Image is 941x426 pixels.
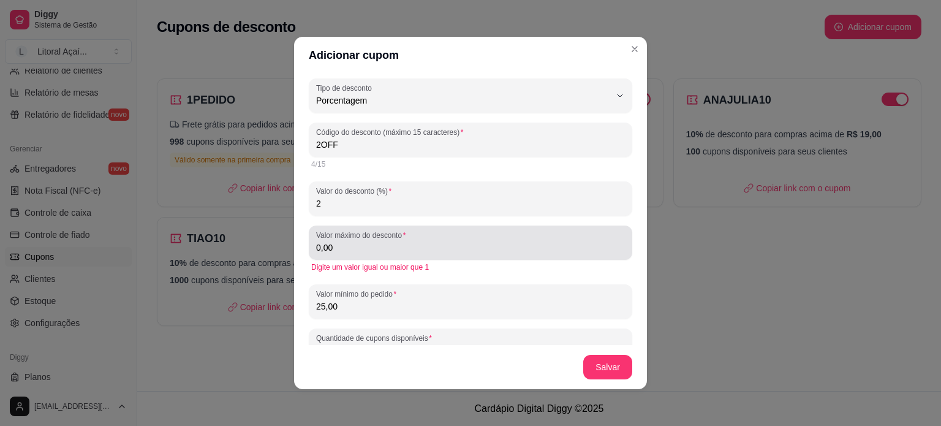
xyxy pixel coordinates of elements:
[316,83,376,93] label: Tipo de desconto
[311,159,630,169] div: 4/15
[316,333,436,343] label: Quantidade de cupons disponíveis
[316,94,610,107] span: Porcentagem
[316,197,625,210] input: Valor do desconto (%)
[583,355,632,379] button: Salvar
[316,242,625,254] input: Valor máximo do desconto
[311,262,630,272] div: Digite um valor igual ou maior que 1
[316,186,396,196] label: Valor do desconto (%)
[316,230,410,240] label: Valor máximo do desconto
[316,139,625,151] input: Código do desconto (máximo 15 caracteres)
[316,289,401,299] label: Valor mínimo do pedido
[316,344,625,357] input: Quantidade de cupons disponíveis
[316,127,467,137] label: Código do desconto (máximo 15 caracteres)
[625,39,644,59] button: Close
[316,300,625,313] input: Valor mínimo do pedido
[294,37,647,74] header: Adicionar cupom
[309,78,632,113] button: Tipo de descontoPorcentagem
